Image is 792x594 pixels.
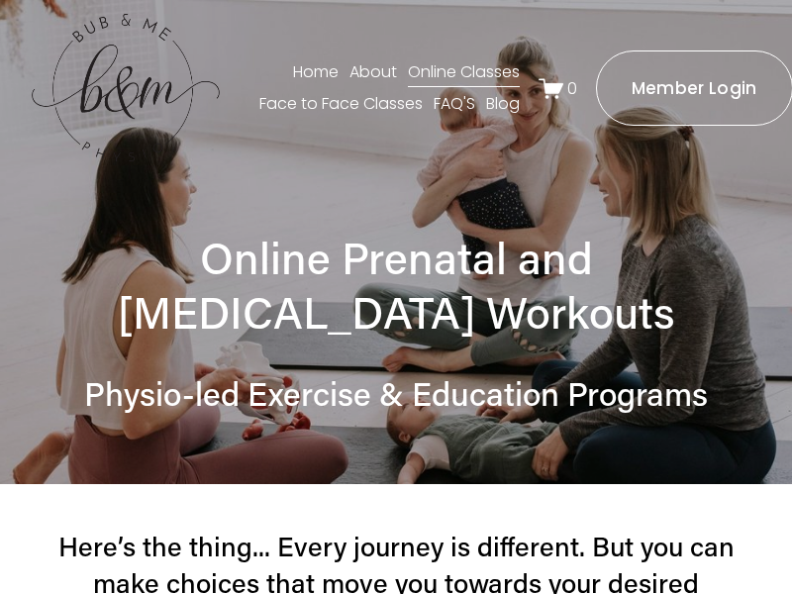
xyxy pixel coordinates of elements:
[567,77,577,100] span: 0
[408,57,520,89] a: Online Classes
[539,76,578,101] a: 0 items in cart
[486,88,520,120] a: Blog
[293,57,339,89] a: Home
[32,372,760,415] h2: Physio-led Exercise & Education Programs
[32,12,220,165] img: bubandme
[32,230,760,339] h1: Online Prenatal and [MEDICAL_DATA] Workouts
[349,57,397,89] a: About
[434,88,475,120] a: FAQ'S
[259,88,423,120] a: Face to Face Classes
